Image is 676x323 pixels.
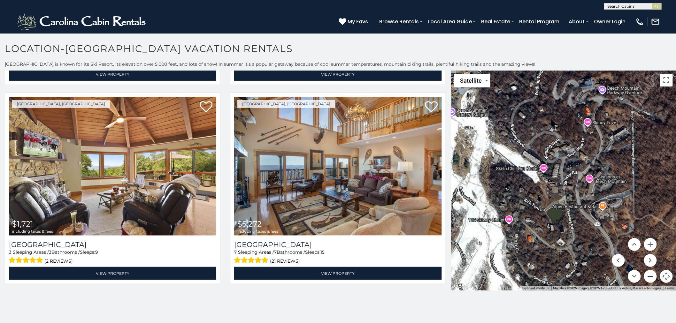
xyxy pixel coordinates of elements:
a: Browse Rentals [376,16,422,27]
span: Map data ©2025 Imagery ©2025 Airbus, CNES / Airbus, Maxar Technologies [553,286,661,290]
a: [GEOGRAPHIC_DATA], [GEOGRAPHIC_DATA] [12,100,110,108]
span: 7 [234,249,237,255]
img: Google [452,282,473,290]
a: [GEOGRAPHIC_DATA], [GEOGRAPHIC_DATA] [237,100,335,108]
button: Change map style [454,74,490,87]
span: (21 reviews) [270,257,300,265]
span: (2 reviews) [45,257,73,265]
a: Add to favorites [425,101,438,114]
span: 7 [274,249,277,255]
img: Southern Star Lodge [234,97,442,236]
button: Move up [628,238,641,251]
button: Zoom out [644,270,657,283]
a: My Favs [339,18,370,26]
a: Rental Program [516,16,563,27]
span: 3 [9,249,12,255]
button: Move right [644,254,657,267]
a: Beech Mountain Place $1,721 including taxes & fees [9,97,216,236]
button: Keyboard shortcuts [522,286,549,290]
span: $1,721 [12,219,33,229]
img: phone-regular-white.png [635,17,644,26]
a: About [566,16,588,27]
span: $5,272 [237,219,262,229]
a: Open this area in Google Maps (opens a new window) [452,282,473,290]
h3: Beech Mountain Place [9,240,216,249]
span: including taxes & fees [237,229,278,233]
a: Terms (opens in new tab) [665,286,674,290]
span: 9 [95,249,98,255]
span: 15 [320,249,325,255]
a: Real Estate [478,16,513,27]
a: View Property [234,68,442,81]
a: Southern Star Lodge $5,272 including taxes & fees [234,97,442,236]
span: My Favs [348,18,368,26]
button: Map camera controls [660,270,673,283]
a: Add to favorites [200,101,212,114]
button: Zoom in [644,238,657,251]
button: Move left [612,254,625,267]
span: 3 [49,249,51,255]
div: Sleeping Areas / Bathrooms / Sleeps: [9,249,216,265]
a: Local Area Guide [425,16,475,27]
a: [GEOGRAPHIC_DATA] [234,240,442,249]
span: including taxes & fees [12,229,53,233]
a: [GEOGRAPHIC_DATA] [9,240,216,249]
a: View Property [9,68,216,81]
button: Toggle fullscreen view [660,74,673,86]
img: mail-regular-white.png [651,17,660,26]
a: View Property [9,267,216,280]
span: Satellite [460,77,482,84]
h3: Southern Star Lodge [234,240,442,249]
a: Owner Login [591,16,629,27]
img: White-1-2.png [16,12,149,31]
button: Move down [628,270,641,283]
img: Beech Mountain Place [9,97,216,236]
div: Sleeping Areas / Bathrooms / Sleeps: [234,249,442,265]
a: View Property [234,267,442,280]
